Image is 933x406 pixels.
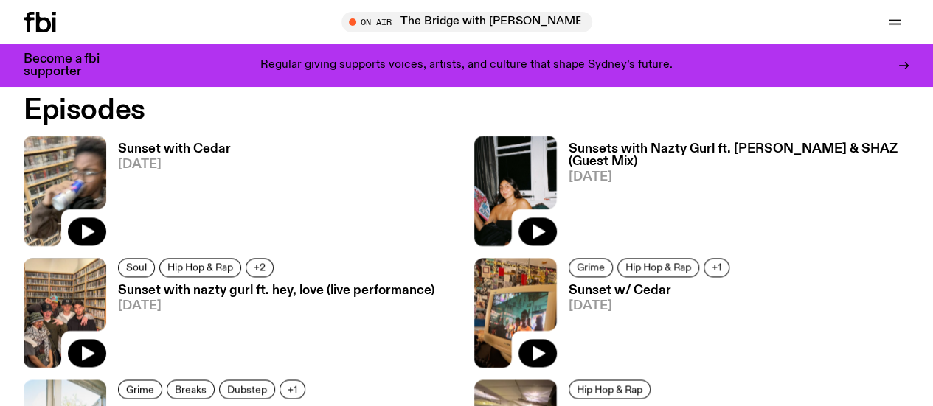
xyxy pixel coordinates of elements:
a: Soul [118,258,155,277]
a: Sunset with Cedar[DATE] [106,143,231,245]
h3: Sunset with Cedar [118,143,231,155]
a: Sunset w/ Cedar[DATE] [557,284,734,368]
span: Hip Hop & Rap [167,262,233,273]
a: Grime [118,379,162,399]
a: Dubstep [219,379,275,399]
a: Grime [569,258,613,277]
a: Breaks [167,379,215,399]
a: Hip Hop & Rap [569,379,651,399]
span: Soul [126,262,147,273]
span: [DATE] [569,300,734,312]
span: [DATE] [118,300,434,312]
p: Regular giving supports voices, artists, and culture that shape Sydney’s future. [260,59,673,72]
span: Grime [577,262,605,273]
h3: Sunset with nazty gurl ft. hey, love (live performance) [118,284,434,297]
button: On AirThe Bridge with [PERSON_NAME] [341,12,592,32]
a: Sunsets with Nazty Gurl ft. [PERSON_NAME] & SHAZ (Guest Mix)[DATE] [557,143,910,245]
button: +1 [280,379,305,399]
span: [DATE] [569,171,910,183]
a: Hip Hop & Rap [617,258,699,277]
h3: Sunsets with Nazty Gurl ft. [PERSON_NAME] & SHAZ (Guest Mix) [569,143,910,168]
h3: Sunset w/ Cedar [569,284,734,297]
span: +2 [254,262,266,273]
span: Hip Hop & Rap [577,383,642,394]
span: Hip Hop & Rap [625,262,691,273]
span: +1 [712,262,721,273]
button: +1 [704,258,729,277]
span: Grime [126,383,154,394]
h2: Episodes [24,97,609,124]
a: Sunset with nazty gurl ft. hey, love (live performance)[DATE] [106,284,434,368]
a: Hip Hop & Rap [159,258,241,277]
h3: Become a fbi supporter [24,53,118,78]
span: +1 [288,383,297,394]
span: Dubstep [227,383,267,394]
span: [DATE] [118,158,231,171]
button: +2 [246,258,274,277]
span: Breaks [175,383,207,394]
